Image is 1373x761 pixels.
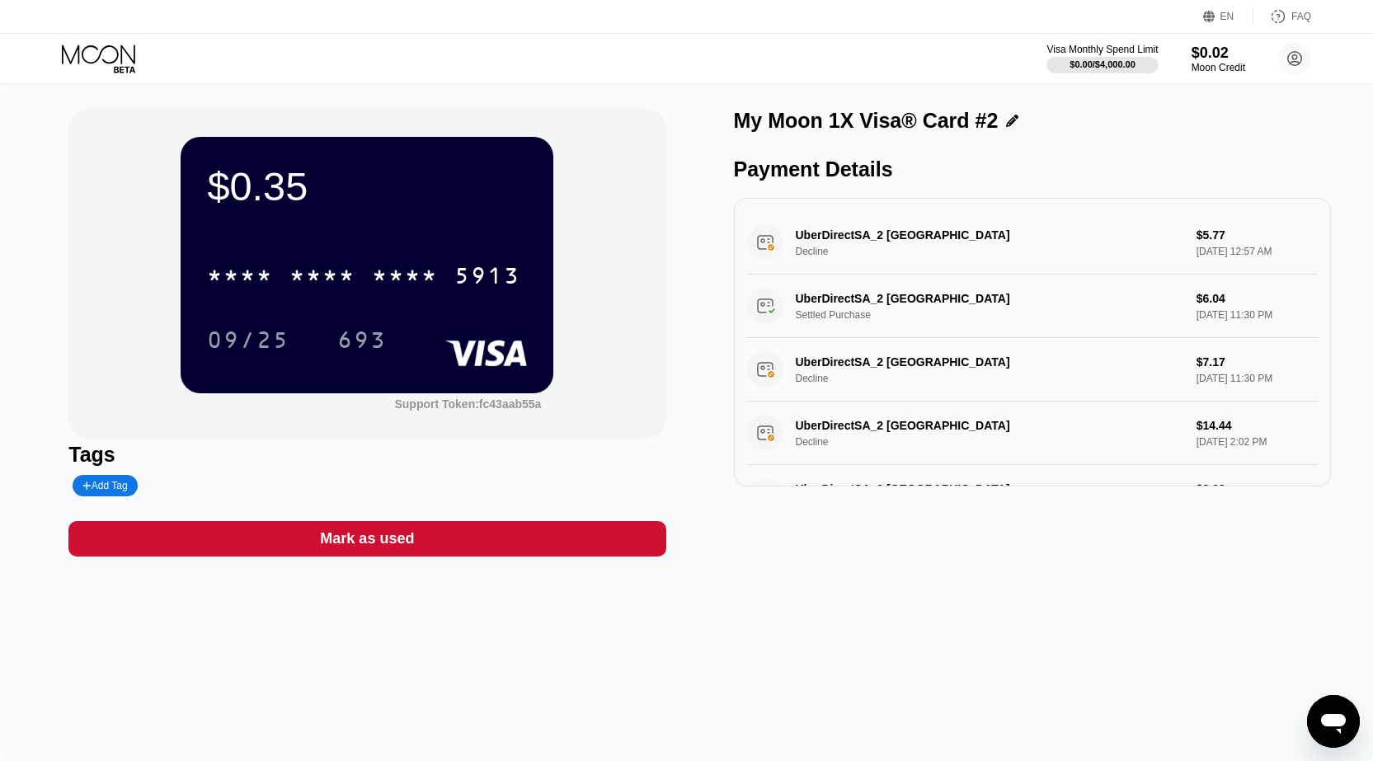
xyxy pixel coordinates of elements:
[1220,11,1234,22] div: EN
[1307,695,1360,748] iframe: Button to launch messaging window
[734,157,1331,181] div: Payment Details
[734,109,999,133] div: My Moon 1X Visa® Card #2
[68,443,665,467] div: Tags
[320,529,414,548] div: Mark as used
[68,521,665,557] div: Mark as used
[394,397,541,411] div: Support Token:fc43aab55a
[207,329,289,355] div: 09/25
[1253,8,1311,25] div: FAQ
[1046,44,1158,55] div: Visa Monthly Spend Limit
[1192,45,1245,73] div: $0.02Moon Credit
[454,265,520,291] div: 5913
[1192,62,1245,73] div: Moon Credit
[394,397,541,411] div: Support Token: fc43aab55a
[73,475,137,496] div: Add Tag
[1291,11,1311,22] div: FAQ
[1046,44,1158,73] div: Visa Monthly Spend Limit$0.00/$4,000.00
[1192,45,1245,62] div: $0.02
[1070,59,1136,69] div: $0.00 / $4,000.00
[195,319,302,360] div: 09/25
[207,163,527,209] div: $0.35
[325,319,399,360] div: 693
[337,329,387,355] div: 693
[82,480,127,491] div: Add Tag
[1203,8,1253,25] div: EN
